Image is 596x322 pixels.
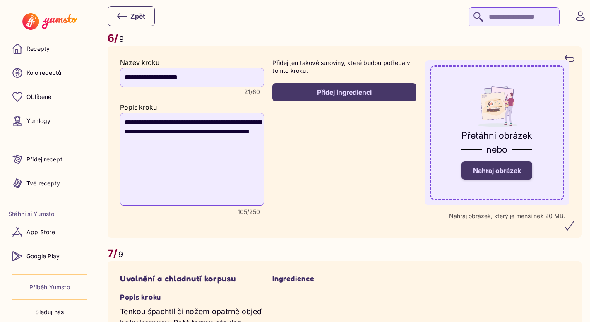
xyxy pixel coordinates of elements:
[238,209,260,215] span: Character count
[8,246,91,266] a: Google Play
[272,274,416,283] h5: Ingredience
[118,249,123,260] p: 9
[473,166,521,175] span: Nahraj obrázek
[26,69,62,77] p: Kolo receptů
[8,39,91,59] a: Recepty
[8,210,91,218] li: Stáhni si Yumsto
[8,149,91,169] a: Přidej recept
[117,11,145,21] div: Zpět
[272,83,416,101] button: Přidej ingredienci
[26,117,50,125] p: Yumlogy
[26,155,62,163] p: Přidej recept
[35,308,64,316] p: Sleduj nás
[244,89,260,95] span: Character count
[449,213,565,219] p: Nahraj obrázek, který je menší než 20 MB.
[108,6,155,26] button: Zpět
[120,103,157,111] label: Popis kroku
[272,59,416,75] p: Přidej jen takové suroviny, které budou potřeba v tomto kroku.
[8,222,91,242] a: App Store
[281,88,407,97] div: Přidej ingredienci
[26,93,52,101] p: Oblíbené
[8,87,91,107] a: Oblíbené
[8,63,91,83] a: Kolo receptů
[29,283,70,291] a: Příběh Yumsto
[120,274,264,284] h4: Uvolnění a chladnutí korpusu
[119,34,124,45] p: 9
[26,179,60,187] p: Tvé recepty
[486,142,507,156] p: nebo
[8,111,91,131] a: Yumlogy
[120,292,264,302] h5: Popis kroku
[120,58,159,67] label: Název kroku
[461,128,532,142] p: Přetáhni obrázek
[108,246,118,262] p: 7/
[108,31,118,46] p: 6/
[22,13,77,30] img: Yumsto logo
[8,173,91,193] a: Tvé recepty
[26,252,60,260] p: Google Play
[26,228,55,236] p: App Store
[26,45,50,53] p: Recepty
